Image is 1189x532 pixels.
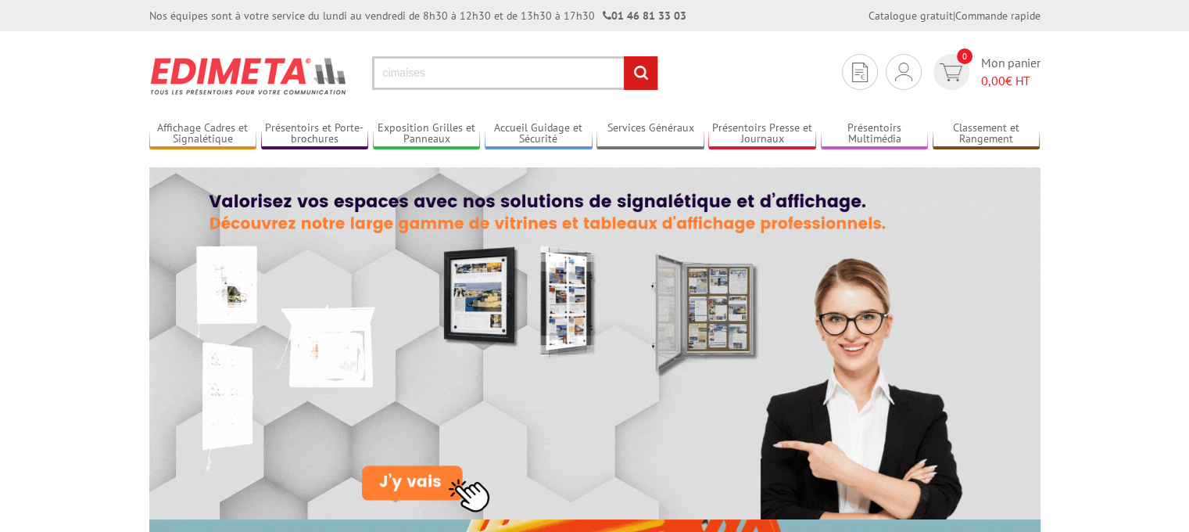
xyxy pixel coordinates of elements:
a: Classement et Rangement [933,121,1040,147]
a: Présentoirs et Porte-brochures [261,121,369,147]
div: Nos équipes sont à votre service du lundi au vendredi de 8h30 à 12h30 et de 13h30 à 17h30 [149,8,686,23]
a: Présentoirs Multimédia [821,121,929,147]
span: Mon panier [981,54,1040,90]
a: Accueil Guidage et Sécurité [485,121,593,147]
span: 0,00 [981,73,1005,88]
a: Services Généraux [596,121,704,147]
a: Commande rapide [955,9,1040,23]
a: Affichage Cadres et Signalétique [149,121,257,147]
img: devis rapide [895,63,912,81]
strong: 01 46 81 33 03 [603,9,686,23]
a: Catalogue gratuit [868,9,953,23]
input: rechercher [624,56,657,90]
img: devis rapide [852,63,868,82]
a: devis rapide 0 Mon panier 0,00€ HT [929,54,1040,90]
a: Présentoirs Presse et Journaux [708,121,816,147]
input: Rechercher un produit ou une référence... [372,56,658,90]
div: | [868,8,1040,23]
span: € HT [981,72,1040,90]
a: Exposition Grilles et Panneaux [373,121,481,147]
img: devis rapide [940,63,962,81]
span: 0 [957,49,972,64]
img: Présentoir, panneau, stand - Edimeta - PLV, affichage, mobilier bureau, entreprise [149,47,349,105]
